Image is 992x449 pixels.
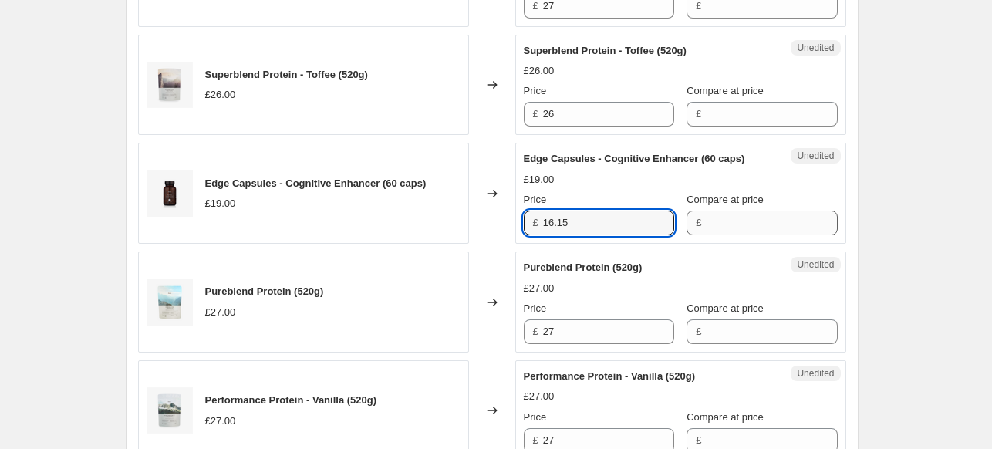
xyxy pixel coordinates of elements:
div: £27.00 [205,414,236,429]
span: Unedited [797,42,834,54]
span: £ [533,326,538,337]
span: Compare at price [687,85,764,96]
span: £ [533,434,538,446]
span: Edge Capsules - Cognitive Enhancer (60 caps) [524,153,745,164]
span: £ [696,108,701,120]
div: £19.00 [524,172,555,187]
span: Performance Protein - Vanilla (520g) [205,394,377,406]
span: Price [524,85,547,96]
span: Unedited [797,150,834,162]
span: Pureblend Protein (520g) [205,285,324,297]
span: £ [533,217,538,228]
span: Superblend Protein - Toffee (520g) [524,45,687,56]
img: Frame5098_80x.png [147,170,193,217]
span: Compare at price [687,302,764,314]
span: Superblend Protein - Toffee (520g) [205,69,368,80]
span: £ [696,434,701,446]
span: Price [524,411,547,423]
div: £27.00 [205,305,236,320]
span: Price [524,194,547,205]
div: £27.00 [524,389,555,404]
span: Compare at price [687,411,764,423]
span: Pureblend Protein (520g) [524,262,643,273]
span: Unedited [797,367,834,380]
span: £ [696,217,701,228]
div: £26.00 [205,87,236,103]
img: Frame5100_80x.png [147,279,193,326]
span: Price [524,302,547,314]
span: Compare at price [687,194,764,205]
div: £26.00 [524,63,555,79]
span: Unedited [797,258,834,271]
span: Performance Protein - Vanilla (520g) [524,370,696,382]
div: £19.00 [205,196,236,211]
img: SuperblendProtein_Front_cutout_9e6bcbd1-3a18-41c0-ba31-29b43ddf8cf7_80x.png [147,62,193,108]
span: Edge Capsules - Cognitive Enhancer (60 caps) [205,177,427,189]
div: £27.00 [524,281,555,296]
img: PerformanceProtein_front_cutout_1c641890-dbf4-4116-8a00-f4cccb7a6c3c_80x.png [147,387,193,434]
span: £ [696,326,701,337]
span: £ [533,108,538,120]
